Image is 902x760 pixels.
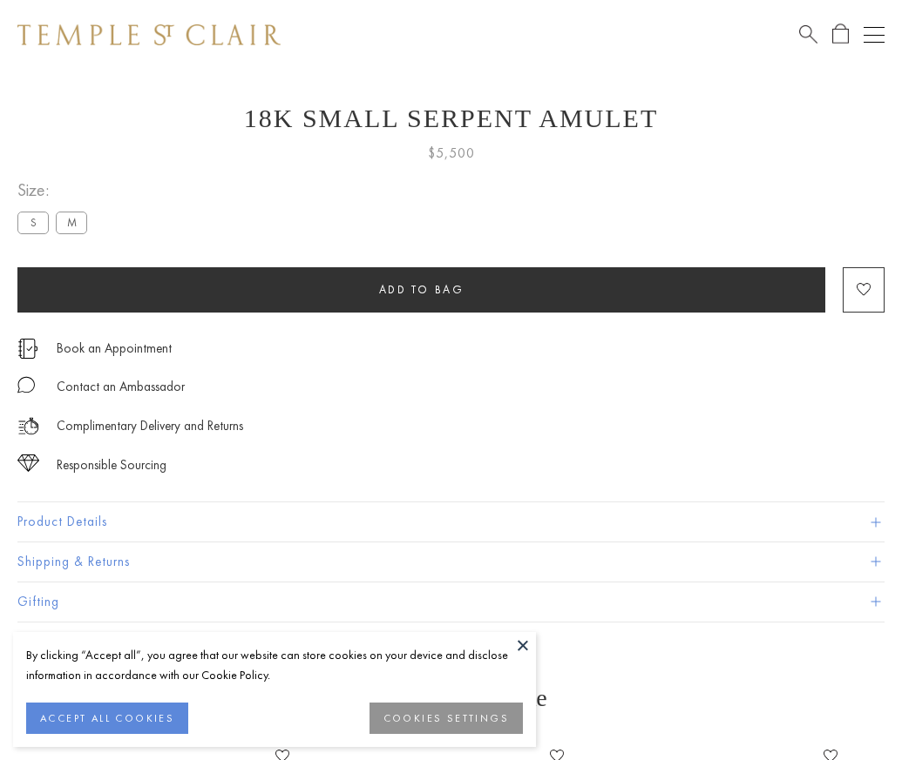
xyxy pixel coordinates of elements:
[17,339,38,359] img: icon_appointment.svg
[57,454,166,476] div: Responsible Sourcing
[17,104,885,133] h1: 18K Small Serpent Amulet
[370,703,523,734] button: COOKIES SETTINGS
[428,142,475,165] span: $5,500
[17,176,94,205] span: Size:
[56,212,87,233] label: M
[57,339,172,358] a: Book an Appointment
[864,24,885,45] button: Open navigation
[26,645,523,685] div: By clicking “Accept all”, you agree that our website can store cookies on your device and disclos...
[17,454,39,472] img: icon_sourcing.svg
[57,376,185,398] div: Contact an Ambassador
[57,415,243,437] p: Complimentary Delivery and Returns
[26,703,188,734] button: ACCEPT ALL COOKIES
[379,282,465,297] span: Add to bag
[17,212,49,233] label: S
[799,24,817,45] a: Search
[17,502,885,541] button: Product Details
[17,24,281,45] img: Temple St. Clair
[17,415,39,437] img: icon_delivery.svg
[17,582,885,622] button: Gifting
[17,267,825,313] button: Add to bag
[17,376,35,393] img: MessageIcon-01_2.svg
[17,542,885,582] button: Shipping & Returns
[832,24,849,45] a: Open Shopping Bag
